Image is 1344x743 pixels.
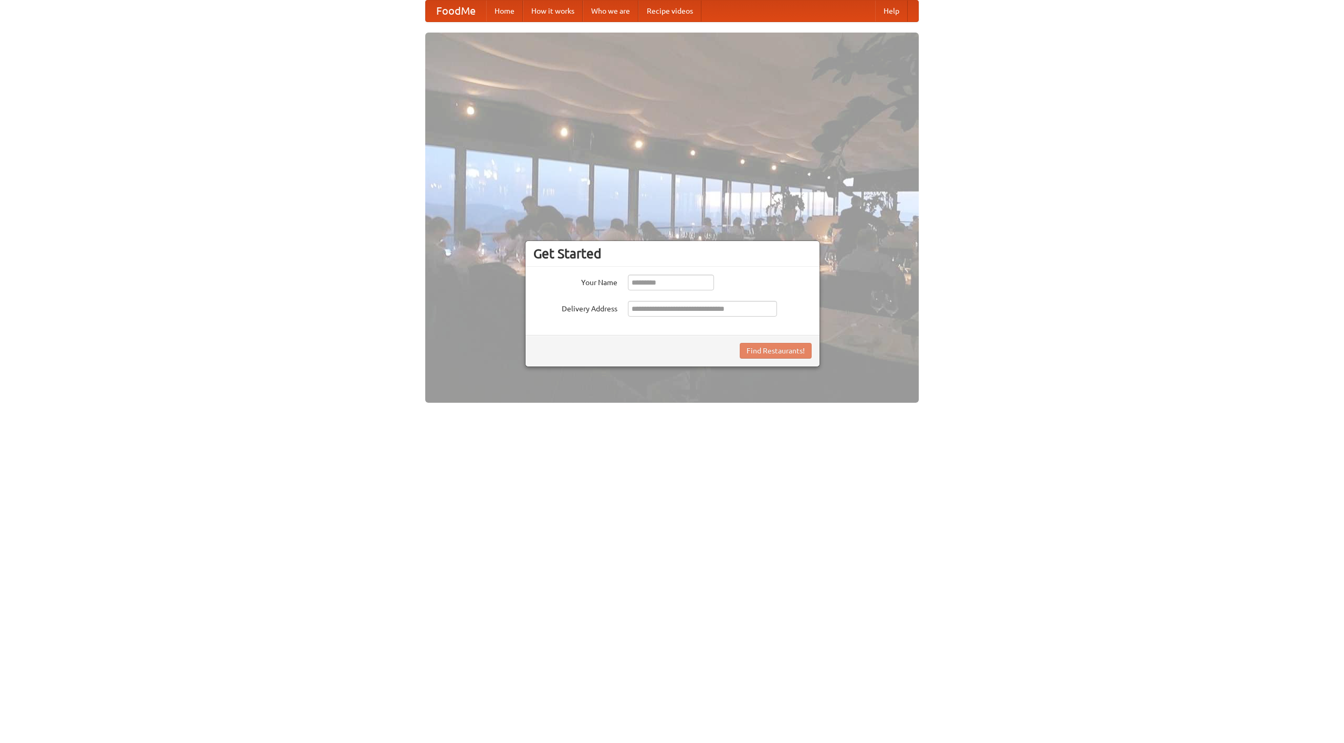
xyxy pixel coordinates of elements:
a: Help [875,1,908,22]
a: FoodMe [426,1,486,22]
a: How it works [523,1,583,22]
h3: Get Started [533,246,812,261]
label: Your Name [533,275,617,288]
a: Recipe videos [638,1,701,22]
a: Home [486,1,523,22]
a: Who we are [583,1,638,22]
button: Find Restaurants! [740,343,812,359]
label: Delivery Address [533,301,617,314]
